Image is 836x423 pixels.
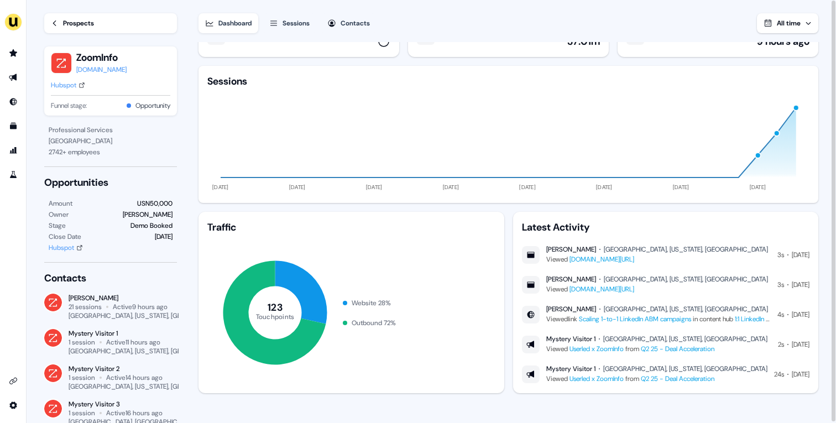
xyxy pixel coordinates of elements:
tspan: [DATE] [673,184,689,191]
a: Go to experiments [4,166,22,184]
div: [DATE] [792,339,809,350]
tspan: [DATE] [520,184,536,191]
div: 2742 + employees [49,147,173,158]
span: Funnel stage: [51,100,87,111]
div: 24s [774,369,784,380]
a: [DOMAIN_NAME][URL] [569,255,634,264]
div: Viewed [546,254,768,265]
div: [GEOGRAPHIC_DATA], [US_STATE], [GEOGRAPHIC_DATA] [69,382,234,391]
div: [DATE] [792,309,809,320]
div: Prospects [63,18,94,29]
a: Go to integrations [4,372,22,390]
button: ZoomInfo [76,51,127,64]
tspan: [DATE] [213,184,229,191]
tspan: 123 [268,301,283,314]
div: 2s [778,339,784,350]
button: Opportunity [135,100,170,111]
div: Contacts [341,18,370,29]
button: All time [757,13,818,33]
div: Viewed from [546,343,767,354]
div: Mystery Visitor 1 [69,329,177,338]
tspan: [DATE] [443,184,459,191]
div: Mystery Visitor 1 [546,364,595,373]
a: Go to outbound experience [4,69,22,86]
a: [DOMAIN_NAME] [76,64,127,75]
div: Close Date [49,231,81,242]
div: [DATE] [792,249,809,260]
button: Contacts [321,13,377,33]
tspan: [DATE] [366,184,383,191]
button: Sessions [263,13,316,33]
div: [PERSON_NAME] [546,275,596,284]
a: [DOMAIN_NAME][URL] [569,285,634,294]
div: Contacts [44,271,177,285]
div: Mystery Visitor 3 [69,400,177,409]
a: Go to attribution [4,142,22,159]
div: 3s [777,279,784,290]
a: 1:1 LinkedIn Ads [735,315,777,323]
div: Viewed link in content hub [546,314,771,325]
div: [GEOGRAPHIC_DATA], [US_STATE], [GEOGRAPHIC_DATA] [603,335,767,343]
div: Owner [49,209,69,220]
a: Userled x ZoomInfo [569,344,624,353]
div: 1 session [69,373,95,382]
div: Website 28 % [352,297,391,309]
div: [GEOGRAPHIC_DATA], [US_STATE], [GEOGRAPHIC_DATA] [604,305,768,314]
a: Userled x ZoomInfo [569,374,624,383]
a: Hubspot [49,242,83,253]
div: 1 session [69,338,95,347]
div: Active 11 hours ago [106,338,160,347]
a: Go to Inbound [4,93,22,111]
div: [PERSON_NAME] [546,245,596,254]
div: 21 sessions [69,302,102,311]
div: Mystery Visitor 1 [546,335,595,343]
a: Go to templates [4,117,22,135]
div: Viewed from [546,373,767,384]
div: Traffic [207,221,495,234]
tspan: Touchpoints [256,312,295,321]
a: Go to integrations [4,396,22,414]
div: [GEOGRAPHIC_DATA], [US_STATE], [GEOGRAPHIC_DATA] [604,245,768,254]
div: Stage [49,220,66,231]
div: [GEOGRAPHIC_DATA], [US_STATE], [GEOGRAPHIC_DATA] [604,275,768,284]
div: [PERSON_NAME] [123,209,173,220]
div: [DATE] [792,279,809,290]
div: [PERSON_NAME] [69,294,177,302]
div: Sessions [207,75,247,88]
a: Prospects [44,13,177,33]
div: [PERSON_NAME] [546,305,596,314]
tspan: [DATE] [289,184,306,191]
div: Active 14 hours ago [106,373,163,382]
div: USN50,000 [137,198,173,209]
div: Amount [49,198,72,209]
a: Q2 25 - Deal Acceleration [641,344,714,353]
div: Mystery Visitor 2 [69,364,177,373]
div: [GEOGRAPHIC_DATA], [US_STATE], [GEOGRAPHIC_DATA] [69,311,234,320]
tspan: [DATE] [596,184,613,191]
div: Active 16 hours ago [106,409,163,417]
div: Hubspot [51,80,76,91]
a: Go to prospects [4,44,22,62]
a: Scaling 1-to-1 LinkedIn ABM campaigns [579,315,691,323]
div: [GEOGRAPHIC_DATA], [US_STATE], [GEOGRAPHIC_DATA] [69,347,234,356]
div: Opportunities [44,176,177,189]
div: [GEOGRAPHIC_DATA], [US_STATE], [GEOGRAPHIC_DATA] [603,364,767,373]
div: 3s [777,249,784,260]
div: Outbound 72 % [352,317,396,328]
a: Q2 25 - Deal Acceleration [641,374,714,383]
div: Professional Services [49,124,173,135]
button: Dashboard [198,13,258,33]
span: All time [777,19,801,28]
div: Latest Activity [522,221,809,234]
div: [DATE] [155,231,173,242]
div: Dashboard [218,18,252,29]
div: Viewed [546,284,768,295]
div: Sessions [283,18,310,29]
div: Demo Booked [130,220,173,231]
a: Hubspot [51,80,85,91]
div: [DATE] [792,369,809,380]
tspan: [DATE] [750,184,766,191]
div: Hubspot [49,242,74,253]
div: 4s [777,309,784,320]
